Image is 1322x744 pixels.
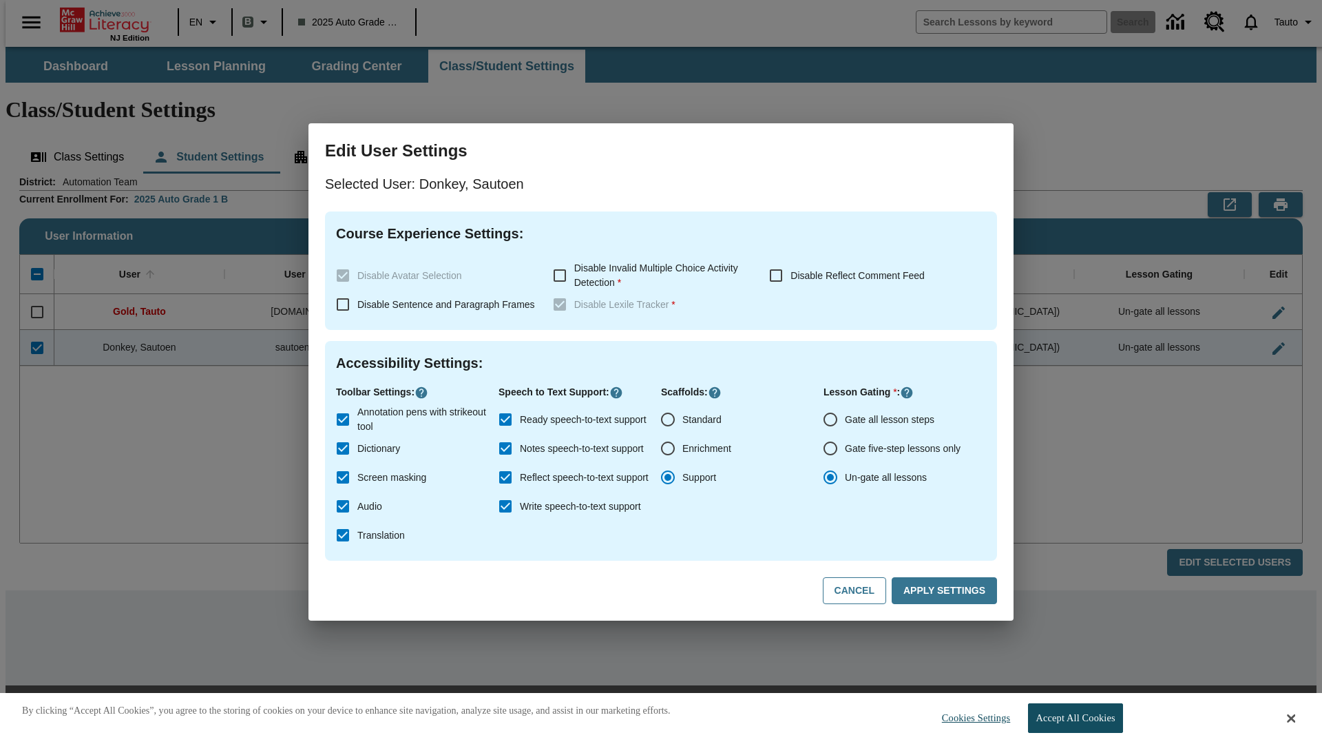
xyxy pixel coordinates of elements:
[357,471,426,485] span: Screen masking
[520,442,644,456] span: Notes speech-to-text support
[682,442,731,456] span: Enrichment
[336,352,986,374] h4: Accessibility Settings :
[900,386,914,400] button: Click here to know more about
[357,442,400,456] span: Dictionary
[357,270,462,281] span: Disable Avatar Selection
[574,299,675,310] span: Disable Lexile Tracker
[357,528,405,543] span: Translation
[336,385,499,400] p: Toolbar Settings :
[682,413,722,427] span: Standard
[499,385,661,400] p: Speech to Text Support :
[545,290,759,319] label: These settings are specific to individual classes. To see these settings or make changes, please ...
[357,299,535,310] span: Disable Sentence and Paragraph Frames
[336,223,986,245] h4: Course Experience Settings :
[357,405,487,434] span: Annotation pens with strikeout tool
[520,413,647,427] span: Ready speech-to-text support
[1287,712,1295,725] button: Close
[823,385,986,400] p: Lesson Gating :
[661,385,823,400] p: Scaffolds :
[325,140,997,162] h3: Edit User Settings
[1028,703,1122,733] button: Accept All Cookies
[609,386,623,400] button: Click here to know more about
[325,173,997,195] p: Selected User: Donkey, Sautoen
[708,386,722,400] button: Click here to know more about
[415,386,428,400] button: Click here to know more about
[845,442,961,456] span: Gate five-step lessons only
[22,704,671,718] p: By clicking “Accept All Cookies”, you agree to the storing of cookies on your device to enhance s...
[790,270,925,281] span: Disable Reflect Comment Feed
[845,413,934,427] span: Gate all lesson steps
[328,261,542,290] label: These settings are specific to individual classes. To see these settings or make changes, please ...
[682,471,716,485] span: Support
[823,577,886,604] button: Cancel
[520,499,641,514] span: Write speech-to-text support
[520,471,649,485] span: Reflect speech-to-text support
[930,704,1016,732] button: Cookies Settings
[892,577,997,604] button: Apply Settings
[574,262,738,288] span: Disable Invalid Multiple Choice Activity Detection
[357,499,382,514] span: Audio
[845,471,927,485] span: Un-gate all lessons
